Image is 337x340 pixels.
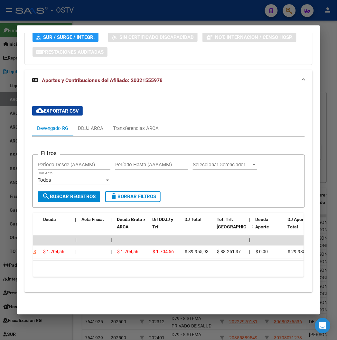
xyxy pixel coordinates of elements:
span: | [111,238,112,243]
span: Seleccionar Gerenciador [193,162,251,168]
datatable-header-cell: | [73,213,79,241]
span: | [75,217,77,222]
span: Deuda Bruta x ARCA [117,217,146,230]
span: SUR / SURGE / INTEGR. [43,34,95,40]
h3: Filtros [38,150,60,157]
div: Aportes y Contribuciones del Afiliado: 20321555978 [24,91,312,292]
button: Sin Certificado Discapacidad [108,32,198,42]
span: $ 89.955,93 [185,249,209,254]
span: $ 1.704,56 [43,249,64,254]
mat-icon: search [42,193,50,200]
datatable-header-cell: DJ Total [182,213,214,241]
datatable-header-cell: Deuda [41,213,73,241]
span: $ 1.704,56 [117,249,138,254]
mat-icon: cloud_download [36,107,44,115]
mat-icon: delete [110,193,117,200]
div: Devengado RG [37,125,68,132]
datatable-header-cell: DJ Aporte Total [285,213,317,241]
div: Transferencias ARCA [113,125,159,132]
span: $ 29.985,31 [288,249,312,254]
span: Todos [38,178,51,183]
span: | [249,238,250,243]
datatable-header-cell: | [108,213,115,241]
span: | [75,238,77,243]
button: SUR / SURGE / INTEGR. [33,32,98,42]
datatable-header-cell: Deuda Aporte [253,213,285,241]
button: Exportar CSV [32,106,83,116]
datatable-header-cell: Deuda Bruta x ARCA [115,213,150,241]
button: Prestaciones Auditadas [33,47,108,57]
datatable-header-cell: | [247,213,253,241]
button: Borrar Filtros [105,191,161,202]
span: | [111,217,112,222]
button: Buscar Registros [38,191,100,202]
span: Exportar CSV [36,108,79,114]
span: $ 0,00 [256,249,268,254]
span: Deuda [43,217,56,222]
span: Dif DDJJ y Trf. [153,217,173,230]
button: Not. Internacion / Censo Hosp. [202,32,296,42]
span: Prestaciones Auditadas [42,49,104,55]
span: Buscar Registros [42,194,96,200]
span: Not. Internacion / Censo Hosp. [215,34,293,40]
mat-expansion-panel-header: Aportes y Contribuciones del Afiliado: 20321555978 [24,70,312,91]
datatable-header-cell: Tot. Trf. Bruto [214,213,247,241]
div: DDJJ ARCA [78,125,103,132]
span: | [249,217,250,222]
span: DJ Aporte Total [288,217,308,230]
datatable-header-cell: Acta Fisca. [79,213,108,241]
span: | [111,249,112,254]
div: Open Intercom Messenger [315,318,331,334]
span: | [249,249,250,254]
span: Tot. Trf. [GEOGRAPHIC_DATA] [217,217,261,230]
span: Deuda Aporte [256,217,269,230]
span: Borrar Filtros [110,194,156,200]
span: $ 88.251,37 [217,249,241,254]
span: $ 1.704,56 [153,249,174,254]
span: Sin Certificado Discapacidad [119,34,194,40]
span: Aportes y Contribuciones del Afiliado: 20321555978 [42,77,163,83]
datatable-header-cell: Dif DDJJ y Trf. [150,213,182,241]
span: Acta Fisca. [82,217,104,222]
span: | [75,249,76,254]
span: DJ Total [185,217,202,222]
